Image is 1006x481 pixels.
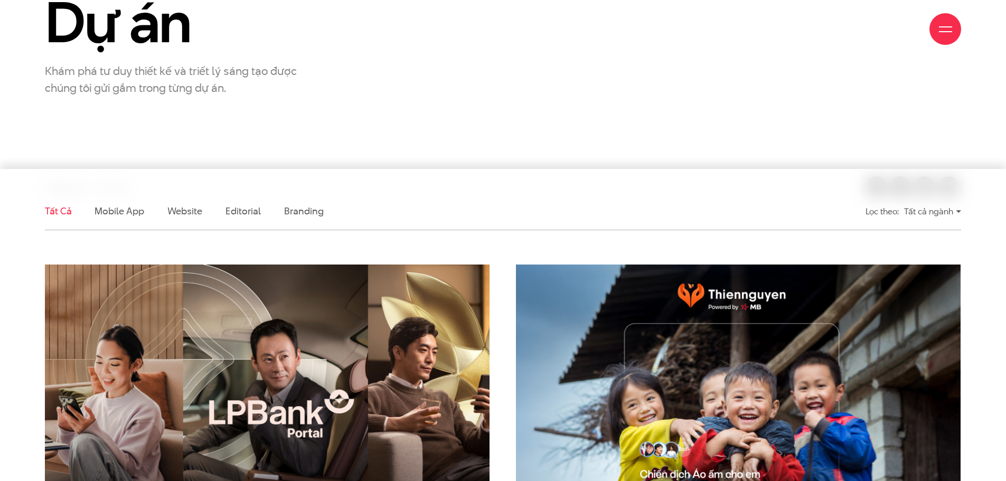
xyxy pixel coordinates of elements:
p: Khám phá tư duy thiết kế và triết lý sáng tạo được chúng tôi gửi gắm trong từng dự án. [45,62,309,96]
a: Editorial [225,204,261,218]
div: Lọc theo: [866,202,899,221]
a: Branding [284,204,323,218]
a: Mobile app [95,204,144,218]
a: Website [167,204,202,218]
a: Tất cả [45,204,71,218]
div: Tất cả ngành [904,202,961,221]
